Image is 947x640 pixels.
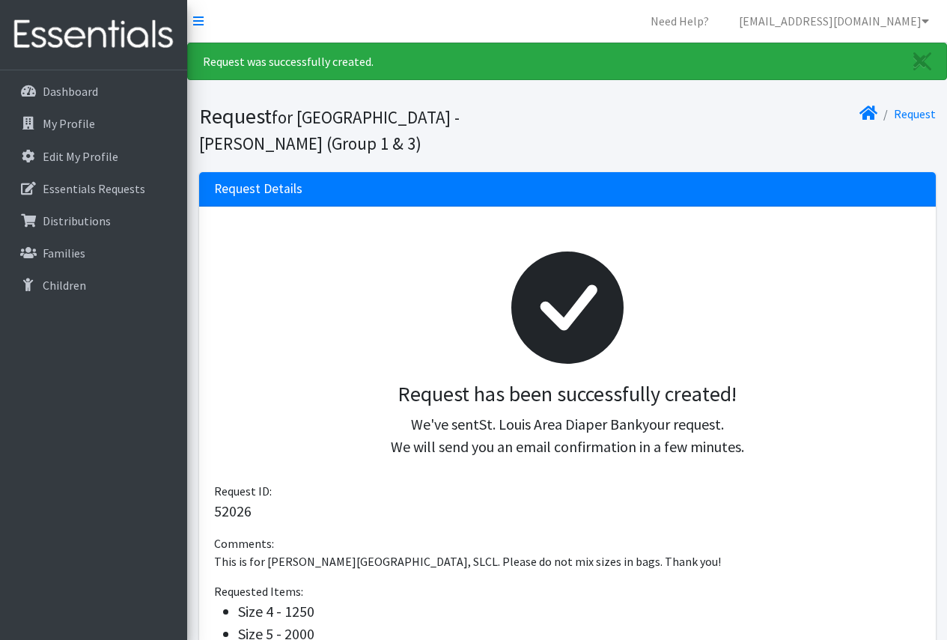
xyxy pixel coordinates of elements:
a: [EMAIL_ADDRESS][DOMAIN_NAME] [727,6,941,36]
p: Families [43,246,85,260]
a: Close [898,43,946,79]
span: Comments: [214,536,274,551]
a: Request [894,106,936,121]
p: Distributions [43,213,111,228]
a: Children [6,270,181,300]
a: Need Help? [639,6,721,36]
div: Request was successfully created. [187,43,947,80]
a: Edit My Profile [6,141,181,171]
p: 52026 [214,500,921,522]
a: My Profile [6,109,181,138]
small: for [GEOGRAPHIC_DATA] - [PERSON_NAME] (Group 1 & 3) [199,106,460,154]
p: Edit My Profile [43,149,118,164]
h3: Request has been successfully created! [226,382,909,407]
p: This is for [PERSON_NAME][GEOGRAPHIC_DATA], SLCL. Please do not mix sizes in bags. Thank you! [214,552,921,570]
p: We've sent your request. We will send you an email confirmation in a few minutes. [226,413,909,458]
li: Size 4 - 1250 [238,600,921,623]
a: Dashboard [6,76,181,106]
p: Essentials Requests [43,181,145,196]
span: Request ID: [214,484,272,499]
img: HumanEssentials [6,10,181,60]
a: Essentials Requests [6,174,181,204]
p: Children [43,278,86,293]
span: St. Louis Area Diaper Bank [479,415,642,433]
p: My Profile [43,116,95,131]
a: Distributions [6,206,181,236]
span: Requested Items: [214,584,303,599]
a: Families [6,238,181,268]
h1: Request [199,103,562,155]
p: Dashboard [43,84,98,99]
h3: Request Details [214,181,302,197]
